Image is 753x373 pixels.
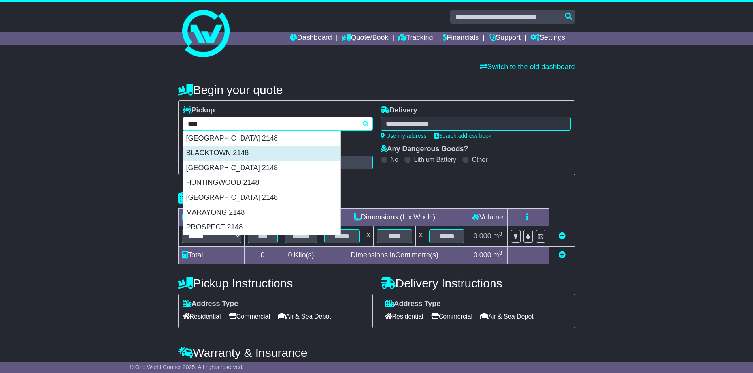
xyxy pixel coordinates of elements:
td: 0 [244,247,281,264]
div: [GEOGRAPHIC_DATA] 2148 [183,190,340,205]
label: Any Dangerous Goods? [381,145,468,154]
span: m [493,232,502,240]
label: Lithium Battery [414,156,456,163]
a: Remove this item [559,232,566,240]
div: [GEOGRAPHIC_DATA] 2148 [183,131,340,146]
td: Type [178,209,244,226]
span: m [493,251,502,259]
a: Quote/Book [342,32,388,45]
td: x [415,226,426,247]
label: Address Type [183,300,238,308]
h4: Begin your quote [178,83,575,96]
a: Add new item [559,251,566,259]
a: Switch to the old dashboard [480,63,575,71]
a: Settings [530,32,565,45]
a: Search address book [434,133,491,139]
td: Dimensions (L x W x H) [321,209,468,226]
span: 0.000 [474,251,491,259]
span: Air & Sea Depot [278,310,331,322]
span: © One World Courier 2025. All rights reserved. [130,364,244,370]
div: PROSPECT 2148 [183,220,340,235]
label: Delivery [381,106,417,115]
div: MARAYONG 2148 [183,205,340,220]
label: No [391,156,398,163]
td: Kilo(s) [281,247,321,264]
div: [GEOGRAPHIC_DATA] 2148 [183,161,340,176]
span: Air & Sea Depot [480,310,534,322]
td: Volume [468,209,508,226]
td: x [363,226,374,247]
td: Total [178,247,244,264]
span: 0.000 [474,232,491,240]
span: Commercial [229,310,270,322]
div: HUNTINGWOOD 2148 [183,175,340,190]
span: Commercial [431,310,472,322]
td: Dimensions in Centimetre(s) [321,247,468,264]
h4: Package details | [178,191,277,204]
h4: Pickup Instructions [178,277,373,290]
label: Other [472,156,488,163]
typeahead: Please provide city [183,117,373,131]
span: Residential [385,310,423,322]
div: BLACKTOWN 2148 [183,146,340,161]
a: Use my address [381,133,427,139]
a: Support [489,32,521,45]
sup: 3 [499,231,502,237]
a: Dashboard [290,32,332,45]
a: Tracking [398,32,433,45]
h4: Delivery Instructions [381,277,575,290]
label: Address Type [385,300,441,308]
sup: 3 [499,250,502,256]
a: Financials [443,32,479,45]
h4: Warranty & Insurance [178,346,575,359]
label: Pickup [183,106,215,115]
span: 0 [288,251,292,259]
span: Residential [183,310,221,322]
